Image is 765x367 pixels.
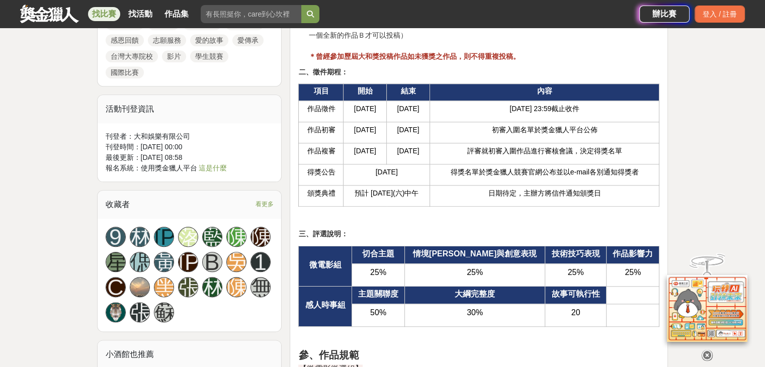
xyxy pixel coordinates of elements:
[349,104,381,114] p: [DATE]
[309,260,342,269] strong: 微電影組
[639,6,690,23] div: 辦比賽
[106,303,125,322] img: Avatar
[298,68,348,76] strong: 二、徵件期程：
[130,252,150,272] a: 偲
[304,146,338,156] p: 作品複審
[358,290,398,298] strong: 主題關聯度
[226,277,246,297] a: 陳
[392,146,424,156] p: [DATE]
[571,308,580,317] span: 20
[304,104,338,114] p: 作品徵件
[370,268,386,277] span: 25%
[106,200,130,209] span: 收藏者
[226,227,246,247] a: 陳
[392,104,424,114] p: [DATE]
[413,249,537,258] strong: 情境[PERSON_NAME]與創意表現
[392,125,424,135] p: [DATE]
[435,104,654,114] p: [DATE] 23:59截止收件
[130,277,150,297] a: Avatar
[304,125,338,135] p: 作品初審
[178,277,198,297] a: 張
[467,268,483,277] span: 25%
[98,95,282,123] div: 活動刊登資訊
[349,125,381,135] p: [DATE]
[202,252,222,272] a: B
[358,86,373,95] strong: 開始
[130,302,150,322] a: 張
[106,131,274,142] div: 刊登者： 大和娛樂有限公司
[162,50,186,62] a: 影片
[130,227,150,247] a: 林
[298,230,348,238] strong: 三、評選說明：
[202,277,222,297] a: 林
[400,86,415,95] strong: 結束
[106,227,126,247] a: 9
[154,302,174,322] a: 蘇
[154,277,174,297] a: 黑
[250,227,271,247] a: 陳
[667,275,747,342] img: d2146d9a-e6f6-4337-9592-8cefde37ba6b.png
[455,290,495,298] strong: 大綱完整度
[190,50,228,62] a: 學生競賽
[435,125,654,135] p: 初審入圍名單於獎金獵人平台公佈
[313,86,328,95] strong: 項目
[435,167,654,177] p: 得獎名單於獎金獵人競賽官網公布並以e-mail各別通知得獎者
[250,277,271,297] a: 無
[106,163,274,173] div: 報名系統：使用獎金獵人平台
[304,167,338,177] p: 得獎公告
[435,146,654,156] p: 評審就初審入圍作品進行審核會議，決定得獎名單
[106,302,126,322] a: Avatar
[106,252,126,272] a: 星
[552,290,600,298] strong: 故事可執行性
[124,7,156,21] a: 找活動
[232,34,264,46] a: 愛傳承
[537,86,552,95] strong: 內容
[178,252,198,272] a: [PERSON_NAME]
[106,50,158,62] a: 台灣大專院校
[695,6,745,23] div: 登入 / 註冊
[255,199,273,210] span: 看更多
[568,268,584,277] span: 25%
[154,252,174,272] div: 黃
[106,34,144,46] a: 感恩回饋
[154,227,174,247] a: [PERSON_NAME]
[190,34,228,46] a: 愛的故事
[613,249,653,258] strong: 作品影響力
[106,152,274,163] div: 最後更新： [DATE] 08:58
[106,66,144,78] a: 國際比賽
[250,252,271,272] a: 1
[106,277,126,297] a: C
[202,227,222,247] a: 藍
[201,5,301,23] input: 有長照挺你，care到心坎裡！青春出手，拍出照顧 影音徵件活動
[370,308,386,317] span: 50%
[160,7,193,21] a: 作品集
[308,9,659,62] li: 同一作品不可重複投稿不同組別，如欲跨組投稿，須以不同原創作品投稿。（例：我是台灣籍的大學生，用作品Ａ投稿了微電影-校園組，就不能再用同樣的作品Ａ投稿微電影-社會組，如果我想要跨級挑戰社會組，則需...
[625,268,641,277] span: 25%
[178,227,198,247] a: 落
[349,146,381,156] p: [DATE]
[88,7,120,21] a: 找比賽
[130,278,149,297] img: Avatar
[435,188,654,199] p: 日期待定，主辦方將信件通知頒獎日
[148,34,186,46] a: 志願服務
[226,252,246,272] a: 吳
